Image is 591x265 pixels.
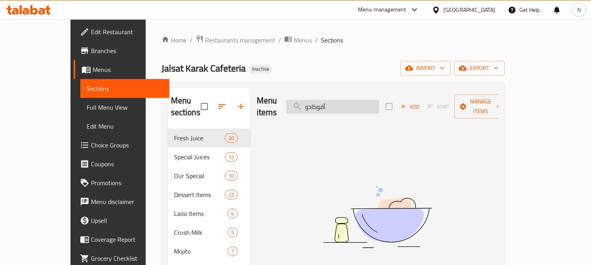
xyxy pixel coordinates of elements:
a: Edit Menu [80,117,169,136]
a: Coverage Report [74,230,169,249]
div: Special Juices12 [168,147,250,166]
div: Lassi Items4 [168,204,250,223]
span: 12 [225,153,237,161]
span: Edit Restaurant [91,27,163,37]
span: Upsell [91,216,163,225]
span: Fresh Juice [174,133,225,143]
button: export [454,61,505,75]
span: Coupons [91,159,163,169]
span: Branches [91,46,163,55]
span: 22 [225,191,237,199]
span: Promotions [91,178,163,188]
span: Full Menu View [87,103,163,112]
button: import [400,61,451,75]
a: Branches [74,41,169,60]
span: Menus [294,35,312,45]
a: Menus [284,35,312,45]
div: items [225,171,237,180]
div: Fresh Juice20 [168,129,250,147]
span: Grocery Checklist [91,254,163,263]
span: Crush Milk [174,228,228,237]
div: Dessert Items22 [168,185,250,204]
a: Full Menu View [80,98,169,117]
li: / [315,35,318,45]
div: items [225,152,237,162]
div: Inactive [249,64,272,74]
a: Sections [80,79,169,98]
span: Sort sections [213,97,232,116]
div: items [225,190,237,199]
span: Add item [397,101,422,113]
span: Select all sections [196,98,213,115]
span: Sections [87,84,163,93]
span: Sections [321,35,343,45]
span: Restaurants management [205,35,275,45]
span: Menu disclaimer [91,197,163,206]
nav: breadcrumb [161,35,505,45]
a: Home [161,35,187,45]
li: / [190,35,193,45]
span: Our Special [174,171,225,180]
div: [GEOGRAPHIC_DATA] [443,6,495,14]
span: Dessert Items [174,190,225,199]
h2: Menu items [257,95,277,118]
span: Menus [93,65,163,74]
span: Coverage Report [91,235,163,244]
span: 5 [228,229,237,236]
span: Lassi Items [174,209,228,218]
a: Promotions [74,173,169,192]
span: export [460,63,498,73]
span: Special Juices [174,152,225,162]
div: Our Special10 [168,166,250,185]
span: Inactive [249,66,272,72]
button: Manage items [454,94,507,119]
button: Add [397,101,422,113]
span: Choice Groups [91,140,163,150]
span: 20 [225,134,237,142]
div: items [225,133,237,143]
div: items [228,228,237,237]
a: Restaurants management [196,35,275,45]
div: Crush Milk5 [168,223,250,242]
span: Select section first [422,101,454,113]
span: N [577,6,581,14]
div: items [228,247,237,256]
div: Mojito7 [168,242,250,261]
a: Menus [74,60,169,79]
span: Manage items [461,97,501,116]
a: Coupons [74,155,169,173]
input: search [286,100,379,114]
div: items [228,209,237,218]
span: import [407,63,445,73]
a: Menu disclaimer [74,192,169,211]
span: Edit Menu [87,121,163,131]
button: Add section [232,97,250,116]
span: 4 [228,210,237,217]
li: / [278,35,281,45]
span: Jalsat Karak Cafeteria [161,59,246,77]
a: Choice Groups [74,136,169,155]
span: Add [399,102,421,111]
span: Mojito [174,247,228,256]
span: 7 [228,248,237,255]
h2: Menu sections [171,95,201,118]
div: Menu-management [358,5,406,15]
a: Edit Restaurant [74,22,169,41]
span: 10 [225,172,237,180]
a: Upsell [74,211,169,230]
